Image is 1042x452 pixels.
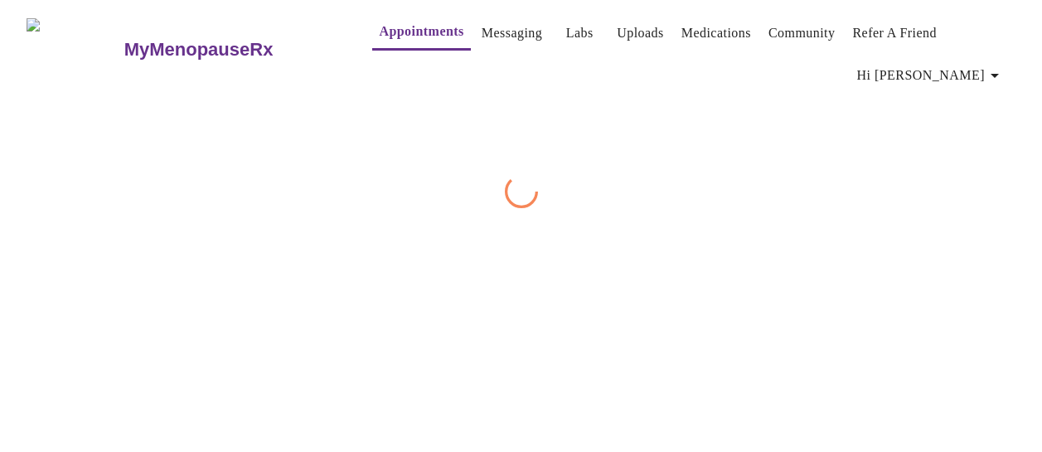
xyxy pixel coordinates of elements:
a: Messaging [482,22,542,45]
a: Appointments [379,20,463,43]
a: Refer a Friend [852,22,937,45]
a: Medications [681,22,751,45]
a: Uploads [617,22,664,45]
button: Messaging [475,17,549,50]
button: Hi [PERSON_NAME] [851,59,1011,92]
img: MyMenopauseRx Logo [27,18,122,80]
button: Uploads [610,17,671,50]
a: MyMenopauseRx [122,21,339,79]
button: Medications [675,17,758,50]
button: Labs [553,17,606,50]
span: Hi [PERSON_NAME] [857,64,1005,87]
a: Community [768,22,836,45]
button: Appointments [372,15,470,51]
button: Refer a Friend [846,17,943,50]
h3: MyMenopauseRx [124,39,274,61]
button: Community [762,17,842,50]
a: Labs [566,22,594,45]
